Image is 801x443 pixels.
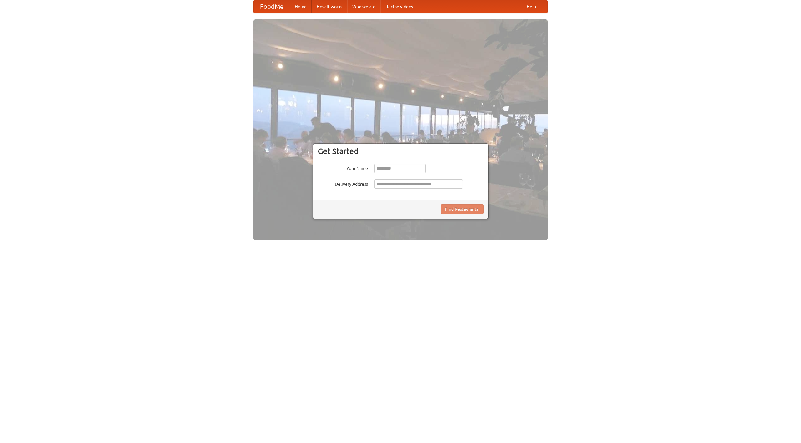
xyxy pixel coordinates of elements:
a: Home [290,0,312,13]
a: Help [522,0,541,13]
a: How it works [312,0,347,13]
label: Your Name [318,164,368,172]
label: Delivery Address [318,179,368,187]
h3: Get Started [318,147,484,156]
a: Recipe videos [380,0,418,13]
button: Find Restaurants! [441,204,484,214]
a: Who we are [347,0,380,13]
a: FoodMe [254,0,290,13]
